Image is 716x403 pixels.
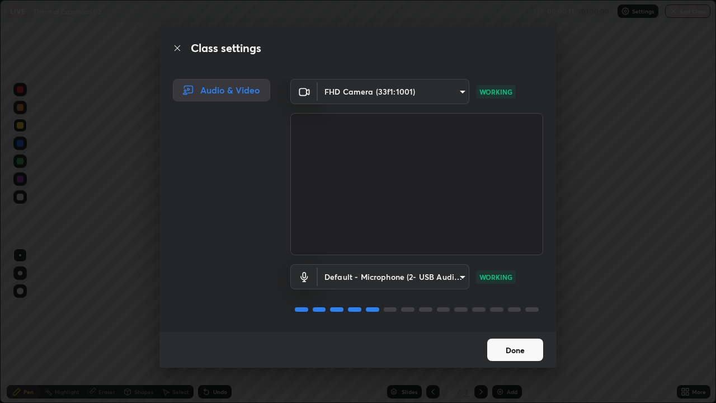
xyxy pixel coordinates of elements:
h2: Class settings [191,40,261,57]
div: FHD Camera (33f1:1001) [318,264,469,289]
p: WORKING [479,272,512,282]
div: FHD Camera (33f1:1001) [318,79,469,104]
div: Audio & Video [173,79,270,101]
p: WORKING [479,87,512,97]
button: Done [487,339,543,361]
